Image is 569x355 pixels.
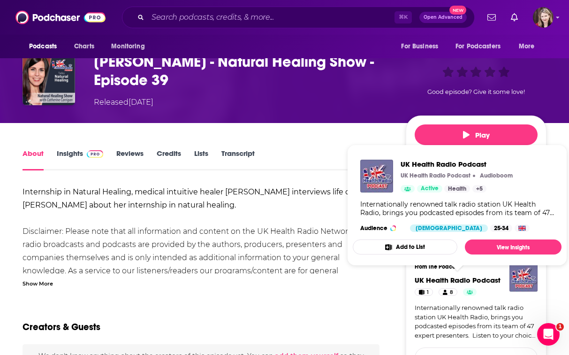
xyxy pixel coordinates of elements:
div: 25-34 [490,224,512,232]
a: 1 [415,288,433,296]
a: Transcript [221,149,255,170]
button: open menu [23,38,69,55]
img: UK Health Radio Podcast [509,263,538,292]
a: View Insights [465,239,561,255]
a: AudioboomAudioboom [478,172,513,179]
button: open menu [395,38,450,55]
p: UK Health Radio Podcast [401,172,470,179]
a: InsightsPodchaser Pro [57,149,103,170]
a: +5 [472,185,486,193]
a: UK Health Radio Podcast [415,276,501,285]
iframe: Intercom live chat [537,323,560,346]
img: Catherine Carrigan - Natural Healing Show - Episode 39 [23,53,75,105]
h3: Audience [360,224,402,232]
span: ⌘ K [395,11,412,23]
a: Reviews [116,149,144,170]
span: Play [463,131,490,139]
span: More [519,40,535,53]
p: Audioboom [480,172,513,179]
span: Charts [74,40,94,53]
a: Credits [157,149,181,170]
h2: Creators & Guests [23,321,100,333]
button: Add to List [353,239,457,255]
span: Active [421,184,439,193]
a: Show notifications dropdown [484,9,500,25]
a: 8 [439,288,457,296]
a: Lists [194,149,208,170]
a: About [23,149,44,170]
img: UK Health Radio Podcast [360,160,393,193]
a: Active [417,185,442,193]
input: Search podcasts, credits, & more... [148,10,395,25]
a: Show notifications dropdown [507,9,522,25]
h1: Catherine Carrigan - Natural Healing Show - Episode 39 [94,53,391,89]
div: [DEMOGRAPHIC_DATA] [410,224,488,232]
a: Charts [68,38,100,55]
span: For Business [401,40,438,53]
button: open menu [512,38,546,55]
img: Podchaser Pro [87,150,103,158]
div: Internationally renowned talk radio station UK Health Radio, brings you podcasted episodes from i... [360,200,554,217]
span: Podcasts [29,40,57,53]
span: 1 [427,288,429,297]
span: Good episode? Give it some love! [427,88,525,95]
span: For Podcasters [455,40,501,53]
span: Monitoring [111,40,144,53]
button: open menu [449,38,514,55]
div: Search podcasts, credits, & more... [122,7,475,28]
span: 8 [450,288,453,297]
strong: Internship in Natural Healing, medical intuitive healer [PERSON_NAME] interviews life coach [PERS... [23,187,368,209]
button: open menu [105,38,157,55]
a: Health [444,185,470,193]
a: UK Health Radio Podcast [401,160,513,169]
a: Internationally renowned talk radio station UK Health Radio, brings you podcasted episodes from i... [415,303,538,340]
span: 1 [556,323,564,331]
img: User Profile [533,7,554,28]
span: Logged in as galaxygirl [533,7,554,28]
button: Show profile menu [533,7,554,28]
div: Released [DATE] [94,97,153,108]
img: Podchaser - Follow, Share and Rate Podcasts [15,8,106,26]
span: New [449,6,466,15]
button: Open AdvancedNew [419,12,467,23]
button: Play [415,124,538,145]
span: Open Advanced [424,15,463,20]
